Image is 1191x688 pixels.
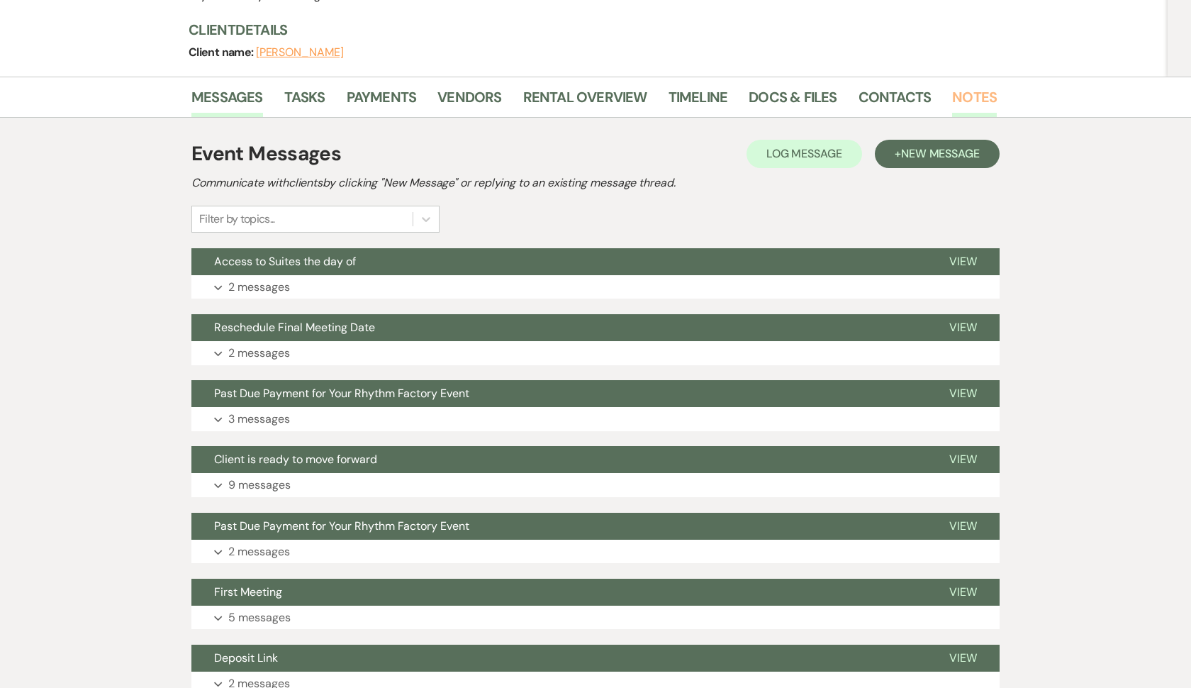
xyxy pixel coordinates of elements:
p: 5 messages [228,609,291,627]
button: View [927,248,1000,275]
button: Access to Suites the day of [191,248,927,275]
button: 2 messages [191,540,1000,564]
button: View [927,446,1000,473]
button: View [927,314,1000,341]
button: Deposit Link [191,645,927,672]
a: Tasks [284,86,325,117]
button: Past Due Payment for Your Rhythm Factory Event [191,380,927,407]
span: View [949,452,977,467]
a: Rental Overview [523,86,647,117]
button: View [927,579,1000,606]
a: Vendors [437,86,501,117]
button: Log Message [747,140,862,168]
div: Filter by topics... [199,211,275,228]
span: New Message [901,146,980,161]
h3: Client Details [189,20,983,40]
a: Contacts [859,86,932,117]
p: 9 messages [228,476,291,494]
span: Past Due Payment for Your Rhythm Factory Event [214,386,469,401]
button: View [927,645,1000,672]
button: 3 messages [191,407,1000,431]
h1: Event Messages [191,139,341,169]
button: Past Due Payment for Your Rhythm Factory Event [191,513,927,540]
span: View [949,518,977,533]
a: Timeline [669,86,728,117]
button: First Meeting [191,579,927,606]
span: Deposit Link [214,650,278,665]
a: Payments [347,86,417,117]
span: View [949,254,977,269]
button: 2 messages [191,275,1000,299]
p: 2 messages [228,278,290,296]
span: Reschedule Final Meeting Date [214,320,375,335]
span: Access to Suites the day of [214,254,356,269]
a: Notes [952,86,997,117]
span: View [949,650,977,665]
p: 2 messages [228,543,290,561]
span: View [949,584,977,599]
p: 3 messages [228,410,290,428]
span: View [949,386,977,401]
span: Log Message [766,146,842,161]
span: Past Due Payment for Your Rhythm Factory Event [214,518,469,533]
button: 2 messages [191,341,1000,365]
button: Client is ready to move forward [191,446,927,473]
span: Client is ready to move forward [214,452,377,467]
span: First Meeting [214,584,282,599]
h2: Communicate with clients by clicking "New Message" or replying to an existing message thread. [191,174,1000,192]
a: Messages [191,86,263,117]
a: Docs & Files [749,86,837,117]
button: 5 messages [191,606,1000,630]
button: 9 messages [191,473,1000,497]
span: Client name: [189,45,256,60]
button: Reschedule Final Meeting Date [191,314,927,341]
button: View [927,513,1000,540]
span: View [949,320,977,335]
button: View [927,380,1000,407]
button: +New Message [875,140,1000,168]
button: [PERSON_NAME] [256,47,344,58]
p: 2 messages [228,344,290,362]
